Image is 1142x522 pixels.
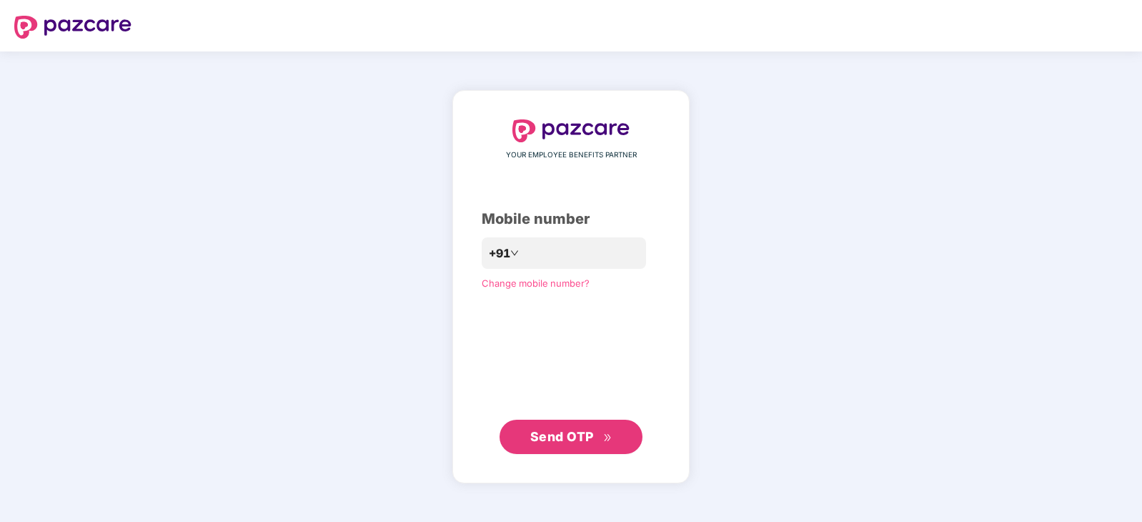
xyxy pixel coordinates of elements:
[500,420,642,454] button: Send OTPdouble-right
[482,208,660,230] div: Mobile number
[512,119,630,142] img: logo
[510,249,519,257] span: down
[603,433,612,443] span: double-right
[482,277,590,289] a: Change mobile number?
[506,149,637,161] span: YOUR EMPLOYEE BENEFITS PARTNER
[14,16,131,39] img: logo
[489,245,510,262] span: +91
[530,429,594,444] span: Send OTP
